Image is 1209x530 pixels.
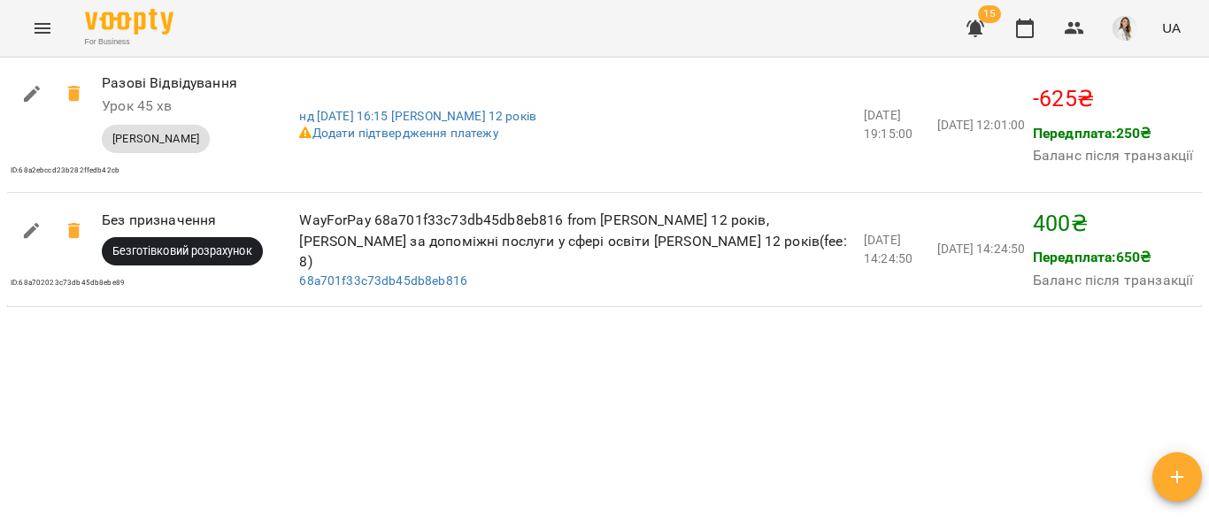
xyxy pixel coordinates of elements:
span: [DATE] 14:24:50 [937,242,1025,256]
h6: Баланс після транзакції [1033,143,1193,168]
span: [DATE] 12:01:00 [937,118,1025,132]
span: UA [1162,19,1181,37]
p: Разові Відвідування [102,73,288,94]
span: ID: 68a702023c73db45db8ebe89 [11,279,125,287]
span: Безготівковий розрахунок [102,243,263,259]
span: 15 [978,5,1001,23]
span: [PERSON_NAME] [102,131,210,147]
img: abcb920824ed1c0b1cb573ad24907a7f.png [1113,16,1137,41]
span: [DATE] 14:24:50 [864,233,913,266]
a: 68a701f33c73db45db8eb816 [299,273,467,288]
p: Передплата: 650 ₴ [1033,247,1193,268]
p: 400 ₴ [1033,207,1198,241]
span: [DATE] 19:15:00 [864,108,913,142]
img: Voopty Logo [85,9,173,35]
button: Menu [21,7,64,50]
span: 400₴ Скасувати транзакцію? [53,210,96,252]
h6: Урок 45 хв [102,94,288,119]
span: For Business [85,36,173,48]
p: Без призначення [102,210,288,231]
h6: Баланс після транзакції [1033,268,1193,293]
button: UA [1155,12,1188,44]
a: нд [DATE] 16:15 [PERSON_NAME] 12 років [299,109,536,123]
span: ID: 68a2ebccd23b282ffedb42cb [11,166,119,174]
p: Передплата: 250 ₴ [1033,123,1193,144]
span: WayForPay 68a701f33c73db45db8eb816 from [PERSON_NAME] 12 років, [PERSON_NAME] за допоміжні послуг... [299,211,846,270]
p: -625 ₴ [1033,82,1198,116]
a: Додати підтвердження платежу [299,126,498,140]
